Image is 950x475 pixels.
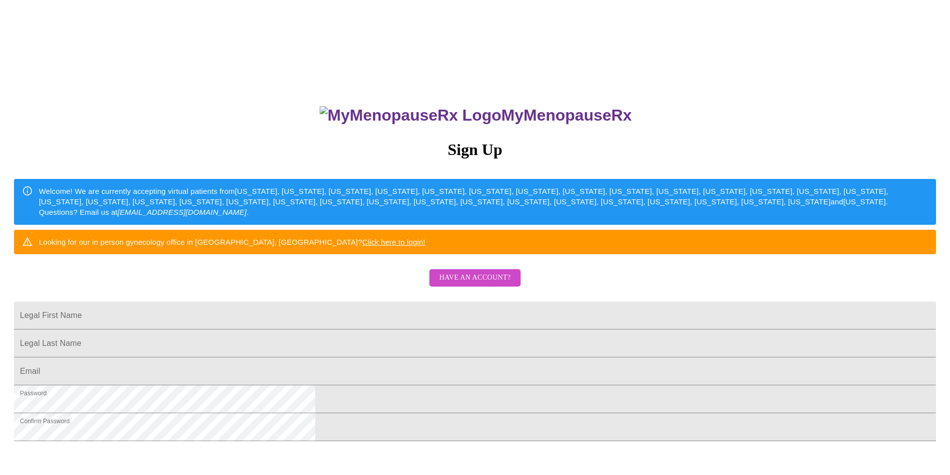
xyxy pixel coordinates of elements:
a: Have an account? [427,280,523,289]
a: Click here to login! [362,238,425,246]
h3: Sign Up [14,141,936,159]
em: [EMAIL_ADDRESS][DOMAIN_NAME] [118,208,247,216]
img: MyMenopauseRx Logo [320,106,501,125]
div: Welcome! We are currently accepting virtual patients from [US_STATE], [US_STATE], [US_STATE], [US... [39,182,928,222]
button: Have an account? [429,269,521,287]
h3: MyMenopauseRx [15,106,937,125]
div: Looking for our in person gynecology office in [GEOGRAPHIC_DATA], [GEOGRAPHIC_DATA]? [39,233,425,251]
span: Have an account? [439,272,511,284]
